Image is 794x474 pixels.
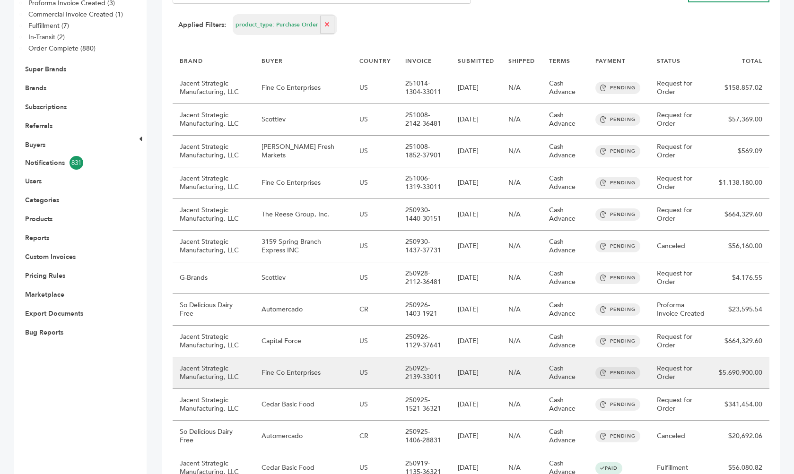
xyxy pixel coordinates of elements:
span: PENDING [595,430,640,442]
td: Proforma Invoice Created [650,294,712,326]
td: N/A [501,199,542,231]
td: [DATE] [451,357,501,389]
a: Reports [25,233,49,242]
td: [DATE] [451,262,501,294]
td: [PERSON_NAME] Fresh Markets [254,136,352,167]
td: US [352,104,398,136]
td: Request for Order [650,389,712,421]
td: Automercado [254,294,352,326]
span: PENDING [595,177,640,189]
a: Fulfillment (7) [28,21,69,30]
td: $5,690,900.00 [712,357,769,389]
span: PENDING [595,303,640,316]
td: Cash Advance [542,167,588,199]
td: 250928-2112-36481 [398,262,451,294]
td: N/A [501,72,542,104]
td: Cedar Basic Food [254,389,352,421]
td: [DATE] [451,326,501,357]
span: PENDING [595,398,640,411]
td: 250930-1440-30151 [398,199,451,231]
a: BUYER [262,57,283,65]
td: Jacent Strategic Manufacturing, LLC [173,104,254,136]
td: Request for Order [650,199,712,231]
td: Request for Order [650,262,712,294]
td: CR [352,421,398,452]
a: Categories [25,196,59,205]
td: N/A [501,104,542,136]
td: Scottlev [254,104,352,136]
td: G-Brands [173,262,254,294]
a: Buyers [25,140,45,149]
td: 251014-1304-33011 [398,72,451,104]
span: PENDING [595,113,640,126]
a: BRAND [180,57,203,65]
td: Request for Order [650,136,712,167]
td: $20,692.06 [712,421,769,452]
td: [DATE] [451,421,501,452]
td: $341,454.00 [712,389,769,421]
td: [DATE] [451,389,501,421]
span: PENDING [595,367,640,379]
a: Notifications831 [25,156,122,170]
td: US [352,72,398,104]
td: Request for Order [650,326,712,357]
td: Cash Advance [542,389,588,421]
td: Jacent Strategic Manufacturing, LLC [173,357,254,389]
td: $664,329.60 [712,326,769,357]
td: US [352,231,398,262]
td: Cash Advance [542,104,588,136]
td: 251006-1319-33011 [398,167,451,199]
td: The Reese Group, Inc. [254,199,352,231]
a: Brands [25,84,46,93]
td: CR [352,294,398,326]
td: $23,595.54 [712,294,769,326]
td: N/A [501,167,542,199]
td: Jacent Strategic Manufacturing, LLC [173,231,254,262]
td: N/A [501,421,542,452]
span: PENDING [595,240,640,252]
a: Custom Invoices [25,252,76,261]
td: Capital Force [254,326,352,357]
td: 250926-1403-1921 [398,294,451,326]
td: [DATE] [451,72,501,104]
td: $56,160.00 [712,231,769,262]
td: N/A [501,326,542,357]
td: US [352,326,398,357]
td: Request for Order [650,104,712,136]
td: 251008-2142-36481 [398,104,451,136]
td: Cash Advance [542,72,588,104]
a: Marketplace [25,290,64,299]
span: product_type: Purchase Order [236,21,318,29]
td: $569.09 [712,136,769,167]
a: Order Complete (880) [28,44,96,53]
td: N/A [501,231,542,262]
td: US [352,389,398,421]
td: $57,369.00 [712,104,769,136]
a: SHIPPED [508,57,535,65]
td: Jacent Strategic Manufacturing, LLC [173,389,254,421]
span: 831 [70,156,83,170]
td: US [352,262,398,294]
a: TOTAL [742,57,762,65]
td: Request for Order [650,357,712,389]
a: SUBMITTED [458,57,494,65]
td: [DATE] [451,136,501,167]
td: Scottlev [254,262,352,294]
a: Users [25,177,42,186]
a: Commercial Invoice Created (1) [28,10,123,19]
td: [DATE] [451,199,501,231]
td: [DATE] [451,167,501,199]
a: PAYMENT [595,57,626,65]
a: Bug Reports [25,328,63,337]
td: 250925-1521-36321 [398,389,451,421]
span: PENDING [595,208,640,221]
td: 250930-1437-37731 [398,231,451,262]
td: 250926-1129-37641 [398,326,451,357]
span: PENDING [595,335,640,347]
td: N/A [501,389,542,421]
td: Cash Advance [542,199,588,231]
td: US [352,357,398,389]
td: N/A [501,262,542,294]
td: Cash Advance [542,136,588,167]
a: COUNTRY [359,57,391,65]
